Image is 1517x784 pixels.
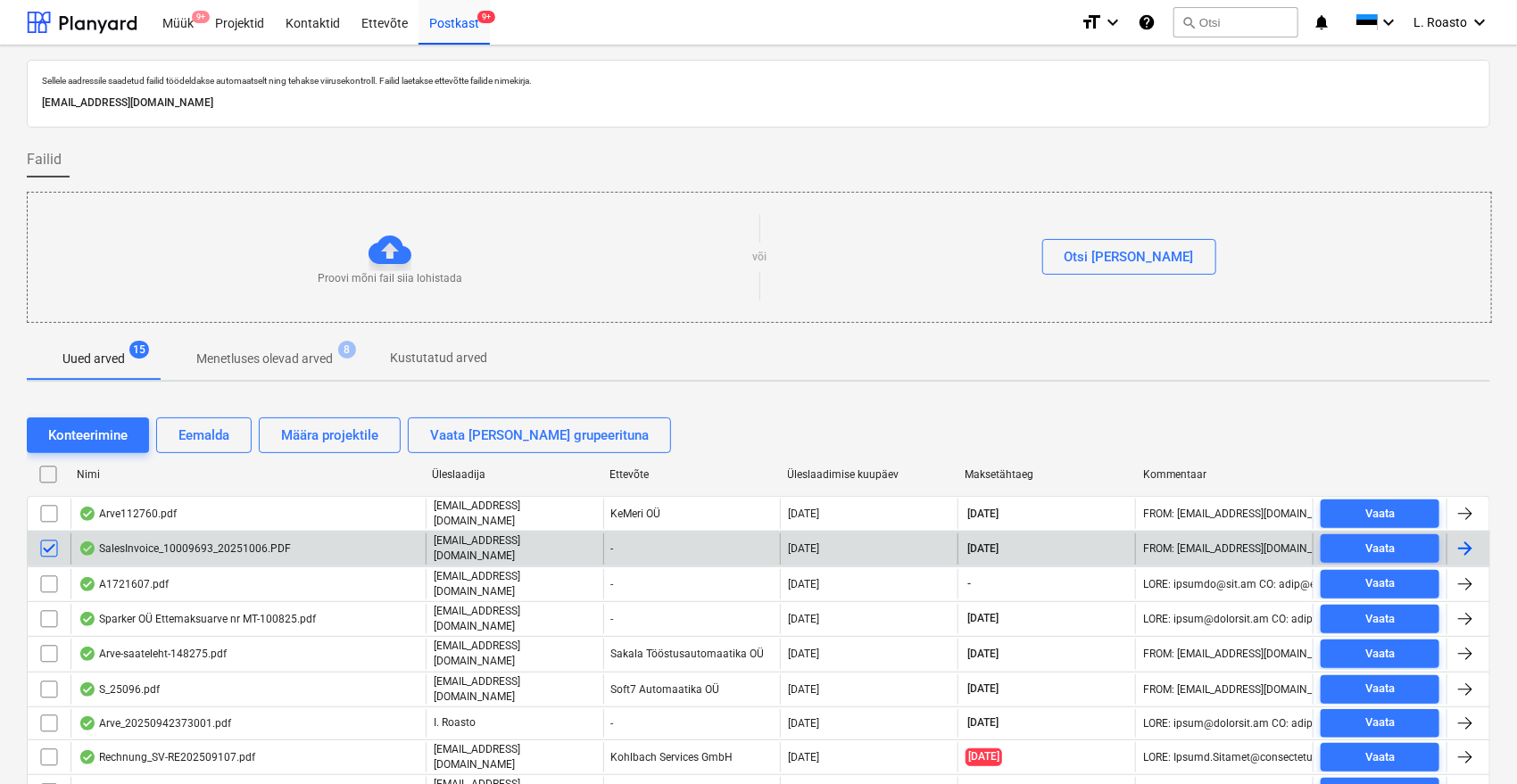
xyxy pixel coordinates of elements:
div: - [603,709,781,738]
div: S_25096.pdf [79,682,160,697]
div: Vaata [1365,713,1395,733]
div: Soft7 Automaatika OÜ [603,674,781,705]
div: Vaata [1365,574,1395,594]
div: Vaata [1365,747,1395,768]
div: Vaata [1365,609,1395,630]
div: Sparker OÜ Ettemaksuarve nr MT-100825.pdf [79,612,316,626]
div: Määra projektile [281,424,378,447]
p: [EMAIL_ADDRESS][DOMAIN_NAME] [434,742,596,772]
p: Proovi mõni fail siia lohistada [318,271,462,286]
button: Otsi [1173,7,1298,37]
div: Andmed failist loetud [79,577,96,591]
p: [EMAIL_ADDRESS][DOMAIN_NAME] [434,604,596,634]
div: Vaata [1365,679,1395,699]
p: Menetluses olevad arved [196,350,333,368]
i: notifications [1313,12,1330,33]
button: Vaata [1321,605,1439,633]
button: Otsi [PERSON_NAME] [1042,239,1216,275]
i: Abikeskus [1138,12,1156,33]
div: - [603,604,781,634]
p: [EMAIL_ADDRESS][DOMAIN_NAME] [434,569,596,599]
i: keyboard_arrow_down [1102,12,1123,33]
div: Arve_20250942373001.pdf [79,716,231,730]
div: Vaata [1365,504,1395,524]
div: Konteerimine [48,424,128,447]
span: 8 [338,341,356,359]
div: SalesInvoice_10009693_20251006.PDF [79,541,291,556]
span: [DATE] [966,681,1000,697]
button: Määra projektile [259,417,401,453]
button: Vaata [1321,675,1439,704]
button: Konteerimine [27,417,149,453]
div: [DATE] [788,613,819,625]
p: Uued arved [62,350,125,368]
span: - [966,576,973,591]
p: [EMAIL_ADDRESS][DOMAIN_NAME] [434,499,596,529]
p: Sellele aadressile saadetud failid töödeldakse automaatselt ning tehakse viirusekontroll. Failid ... [42,75,1475,87]
span: [DATE] [966,507,1000,522]
div: [DATE] [788,508,819,520]
span: [DATE] [966,647,1000,662]
p: I. Roasto [434,715,476,730]
div: Nimi [77,468,418,481]
p: või [752,250,767,265]
div: Andmed failist loetud [79,507,96,521]
div: Vaata [PERSON_NAME] grupeerituna [430,424,649,447]
div: [DATE] [788,648,819,660]
i: keyboard_arrow_down [1469,12,1490,33]
button: Vaata [1321,570,1439,598]
button: Vaata [1321,534,1439,563]
div: Üleslaadija [432,468,595,481]
div: Kohlbach Services GmbH [603,742,781,772]
button: Vaata [PERSON_NAME] grupeerituna [408,417,671,453]
span: [DATE] [966,541,1000,557]
p: [EMAIL_ADDRESS][DOMAIN_NAME] [434,533,596,564]
div: Kommentaar [1143,468,1306,481]
div: Üleslaadimise kuupäev [788,468,951,481]
div: Andmed failist loetud [79,682,96,697]
div: Andmed failist loetud [79,612,96,626]
p: [EMAIL_ADDRESS][DOMAIN_NAME] [434,639,596,669]
span: [DATE] [966,611,1000,626]
span: 9+ [477,11,495,23]
button: Eemalda [156,417,252,453]
div: Sakala Tööstusautomaatika OÜ [603,639,781,669]
span: [DATE] [966,748,1002,765]
button: Vaata [1321,709,1439,738]
div: Eemalda [178,424,229,447]
div: Vaata [1365,539,1395,559]
button: Vaata [1321,499,1439,528]
div: Rechnung_SV-RE202509107.pdf [79,750,255,764]
div: [DATE] [788,578,819,590]
button: Vaata [1321,743,1439,772]
div: - [603,533,781,564]
span: 9+ [192,11,210,23]
div: Andmed failist loetud [79,750,96,764]
div: A1721607.pdf [79,577,169,591]
span: search [1181,15,1196,29]
div: Otsi [PERSON_NAME] [1065,245,1194,268]
div: [DATE] [788,751,819,763]
i: format_size [1081,12,1102,33]
p: [EMAIL_ADDRESS][DOMAIN_NAME] [42,94,1475,112]
div: - [603,569,781,599]
div: Proovi mõni fail siia lohistadavõiOtsi [PERSON_NAME] [27,192,1492,323]
div: Andmed failist loetud [79,541,96,556]
p: Kustutatud arved [390,349,487,367]
div: KeMeri OÜ [603,499,781,529]
div: Arve-saateleht-148275.pdf [79,647,227,661]
div: [DATE] [788,717,819,730]
span: L. Roasto [1413,15,1467,29]
div: Ettevõte [609,468,773,481]
p: [EMAIL_ADDRESS][DOMAIN_NAME] [434,674,596,705]
i: keyboard_arrow_down [1378,12,1399,33]
div: [DATE] [788,683,819,696]
div: Andmed failist loetud [79,647,96,661]
div: Arve112760.pdf [79,507,177,521]
div: Vaata [1365,644,1395,664]
div: Maksetähtaeg [966,468,1129,481]
span: Failid [27,149,62,170]
div: [DATE] [788,542,819,555]
span: 15 [129,341,149,359]
button: Vaata [1321,640,1439,668]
